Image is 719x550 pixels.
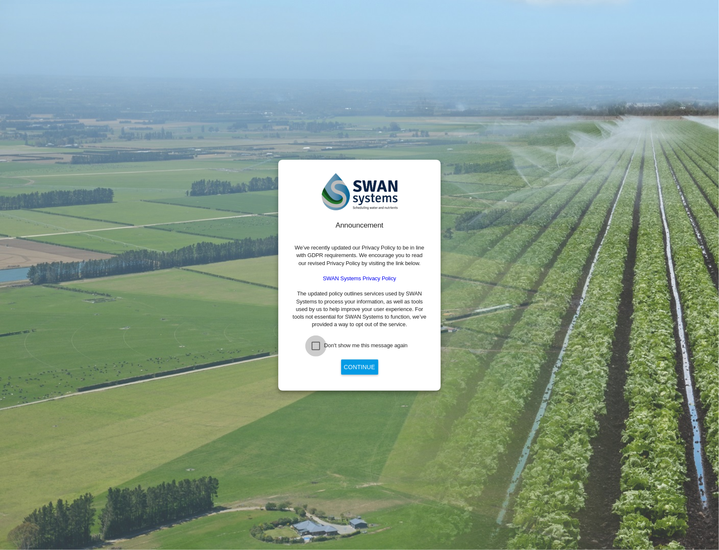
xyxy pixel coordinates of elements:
span: The updated policy outlines services used by SWAN Systems to process your information, as well as... [293,290,426,327]
span: We’ve recently updated our Privacy Policy to be in line with GDPR requirements. We encourage you ... [295,244,424,266]
button: Continue [341,360,378,375]
a: SWAN Systems Privacy Policy [323,275,396,282]
md-checkbox: Don't show me this message again [312,342,408,350]
img: SWAN-Landscape-Logo-Colour.png [322,173,398,211]
div: Don't show me this message again [324,342,408,349]
div: Announcement [292,220,427,231]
